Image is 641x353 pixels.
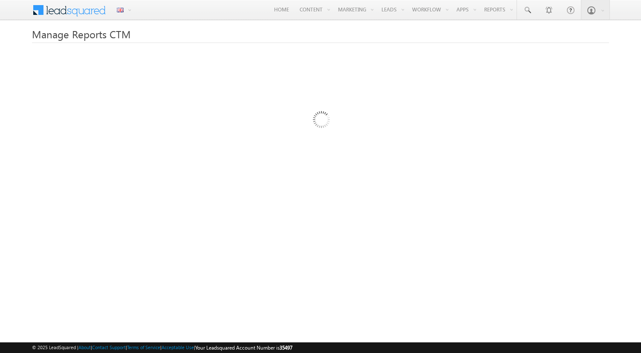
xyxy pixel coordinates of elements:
[195,344,292,351] span: Your Leadsquared Account Number is
[277,77,365,165] img: Loading...
[280,344,292,351] span: 35497
[32,27,131,41] span: Manage Reports CTM
[162,344,194,350] a: Acceptable Use
[32,344,292,352] span: © 2025 LeadSquared | | | | |
[92,344,126,350] a: Contact Support
[127,344,160,350] a: Terms of Service
[78,344,91,350] a: About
